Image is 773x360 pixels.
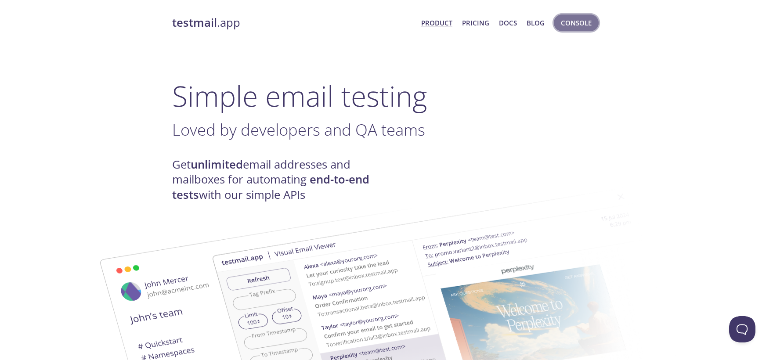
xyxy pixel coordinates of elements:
a: Product [421,17,452,29]
strong: testmail [172,15,217,30]
strong: end-to-end tests [172,172,369,202]
span: Console [561,17,592,29]
a: Pricing [462,17,489,29]
h1: Simple email testing [172,79,601,113]
h4: Get email addresses and mailboxes for automating with our simple APIs [172,157,386,202]
a: Blog [527,17,545,29]
strong: unlimited [191,157,243,172]
a: Docs [499,17,517,29]
span: Loved by developers and QA teams [172,119,425,140]
button: Console [554,14,599,31]
a: testmail.app [172,15,414,30]
iframe: Help Scout Beacon - Open [729,316,755,342]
